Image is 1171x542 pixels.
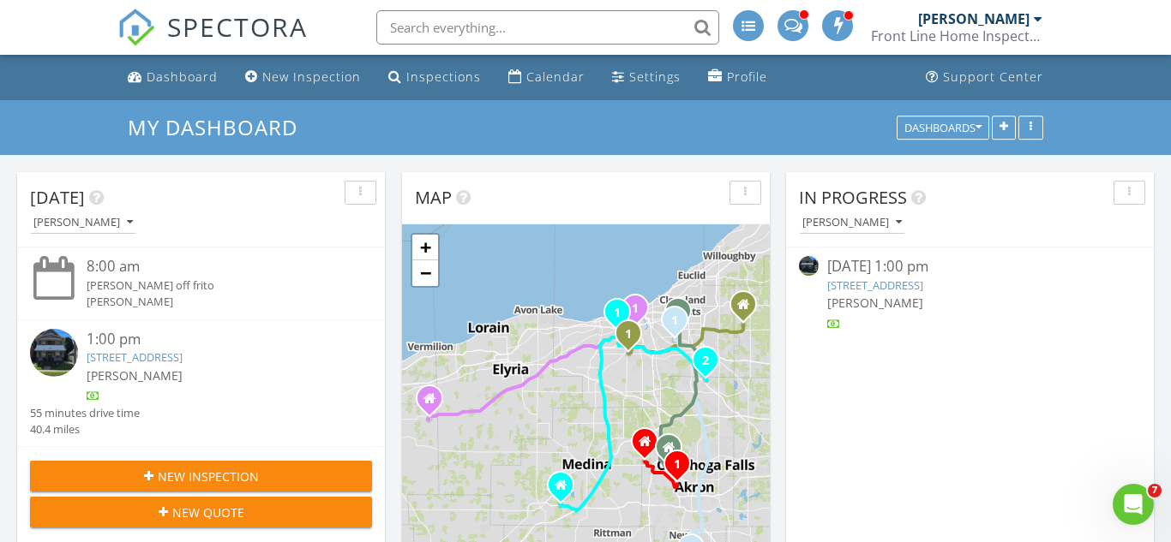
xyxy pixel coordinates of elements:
[827,256,1113,277] div: [DATE] 1:00 pm
[30,329,372,438] a: 1:00 pm [STREET_ADDRESS] [PERSON_NAME] 55 minutes drive time 40.4 miles
[30,329,78,377] img: 9364934%2Fcover_photos%2F08Y1s8af7Cu2vsVXg14H%2Fsmall.jpg
[87,329,343,350] div: 1:00 pm
[617,312,628,322] div: 3510 Bosworth Rd , Cleveland, OH 44111
[30,461,372,491] button: New Inspection
[632,303,639,315] i: 1
[262,68,361,85] div: New Inspection
[943,68,1043,85] div: Support Center
[614,307,621,319] i: 1
[702,355,709,367] i: 2
[147,68,218,85] div: Dashboard
[827,277,923,293] a: [STREET_ADDRESS]
[381,62,488,93] a: Inspections
[87,294,343,310] div: [PERSON_NAME]
[802,217,902,229] div: [PERSON_NAME]
[625,329,632,341] i: 1
[121,62,225,93] a: Dashboard
[743,304,754,314] div: 14442 Caves Rd, Novelty OH 44072
[1113,484,1154,525] iframe: Intercom live chat
[158,468,259,485] span: New Inspection
[675,319,685,330] div: 4416 E 144th St, Cleveland, OH 44128
[605,62,688,93] a: Settings
[897,116,989,140] button: Dashboards
[412,235,438,260] a: Zoom in
[675,307,682,319] i: 1
[406,68,481,85] div: Inspections
[727,68,767,85] div: Profile
[501,62,592,93] a: Calendar
[87,256,343,277] div: 8:00 am
[871,27,1042,45] div: Front Line Home Inspectors, LLC
[629,68,681,85] div: Settings
[172,503,244,521] span: New Quote
[827,295,923,311] span: [PERSON_NAME]
[30,405,140,421] div: 55 minutes drive time
[415,186,452,209] span: Map
[678,311,688,321] div: 3670 Ludgate Rd, Shaker Heights, OH 44120
[376,10,719,45] input: Search everything...
[561,485,571,495] div: 7150 Buffham Rd, Seville OH 44273
[918,10,1030,27] div: [PERSON_NAME]
[645,441,655,451] div: 4650 Rolling View Dr, Akron OH 44333
[628,333,639,343] div: 6506 Snow Rd , Parma, OH 44129
[799,186,907,209] span: In Progress
[87,367,183,384] span: [PERSON_NAME]
[87,349,183,365] a: [STREET_ADDRESS]
[671,315,678,327] i: 1
[799,256,819,276] img: 9364934%2Fcover_photos%2F08Y1s8af7Cu2vsVXg14H%2Fsmall.jpg
[412,260,438,286] a: Zoom out
[117,23,308,59] a: SPECTORA
[904,122,982,134] div: Dashboards
[799,256,1141,332] a: [DATE] 1:00 pm [STREET_ADDRESS] [PERSON_NAME]
[701,62,774,93] a: Profile
[674,459,681,471] i: 1
[87,277,343,294] div: [PERSON_NAME] off frito
[635,307,646,318] div: 3545 Trent Ave, Cleveland, OH 44109
[30,497,372,527] button: New Quote
[33,217,133,229] div: [PERSON_NAME]
[1148,484,1162,497] span: 7
[30,186,85,209] span: [DATE]
[526,68,585,85] div: Calendar
[677,463,688,474] div: 1591 Delia Ave, Akron, OH 44320
[429,398,440,408] div: 14016 Carter , Wakemen OH 44889
[128,113,312,141] a: My Dashboard
[799,211,905,235] button: [PERSON_NAME]
[30,211,136,235] button: [PERSON_NAME]
[117,9,155,46] img: The Best Home Inspection Software - Spectora
[30,421,140,438] div: 40.4 miles
[919,62,1050,93] a: Support Center
[167,9,308,45] span: SPECTORA
[669,447,679,457] div: 2535 Burnham Rd, Fairlawn OH 44333
[238,62,368,93] a: New Inspection
[706,360,716,370] div: 1273 Sharonbrook Dr, Twinsburg, OH 44087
